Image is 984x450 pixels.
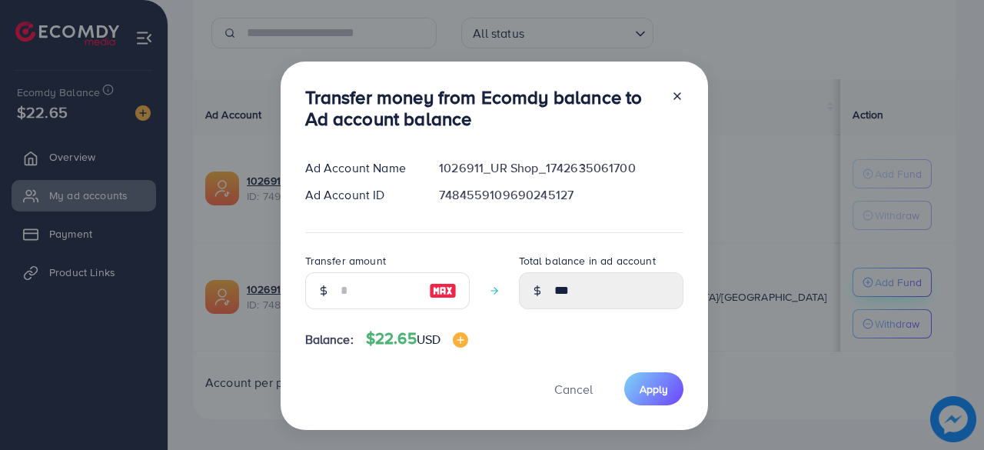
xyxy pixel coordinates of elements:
[427,159,695,177] div: 1026911_UR Shop_1742635061700
[453,332,468,348] img: image
[366,329,468,348] h4: $22.65
[305,253,386,268] label: Transfer amount
[293,159,427,177] div: Ad Account Name
[554,381,593,398] span: Cancel
[640,382,668,397] span: Apply
[305,86,659,131] h3: Transfer money from Ecomdy balance to Ad account balance
[624,372,683,405] button: Apply
[429,282,457,300] img: image
[305,331,354,348] span: Balance:
[417,331,440,348] span: USD
[293,186,427,204] div: Ad Account ID
[427,186,695,204] div: 7484559109690245127
[535,372,612,405] button: Cancel
[519,253,656,268] label: Total balance in ad account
